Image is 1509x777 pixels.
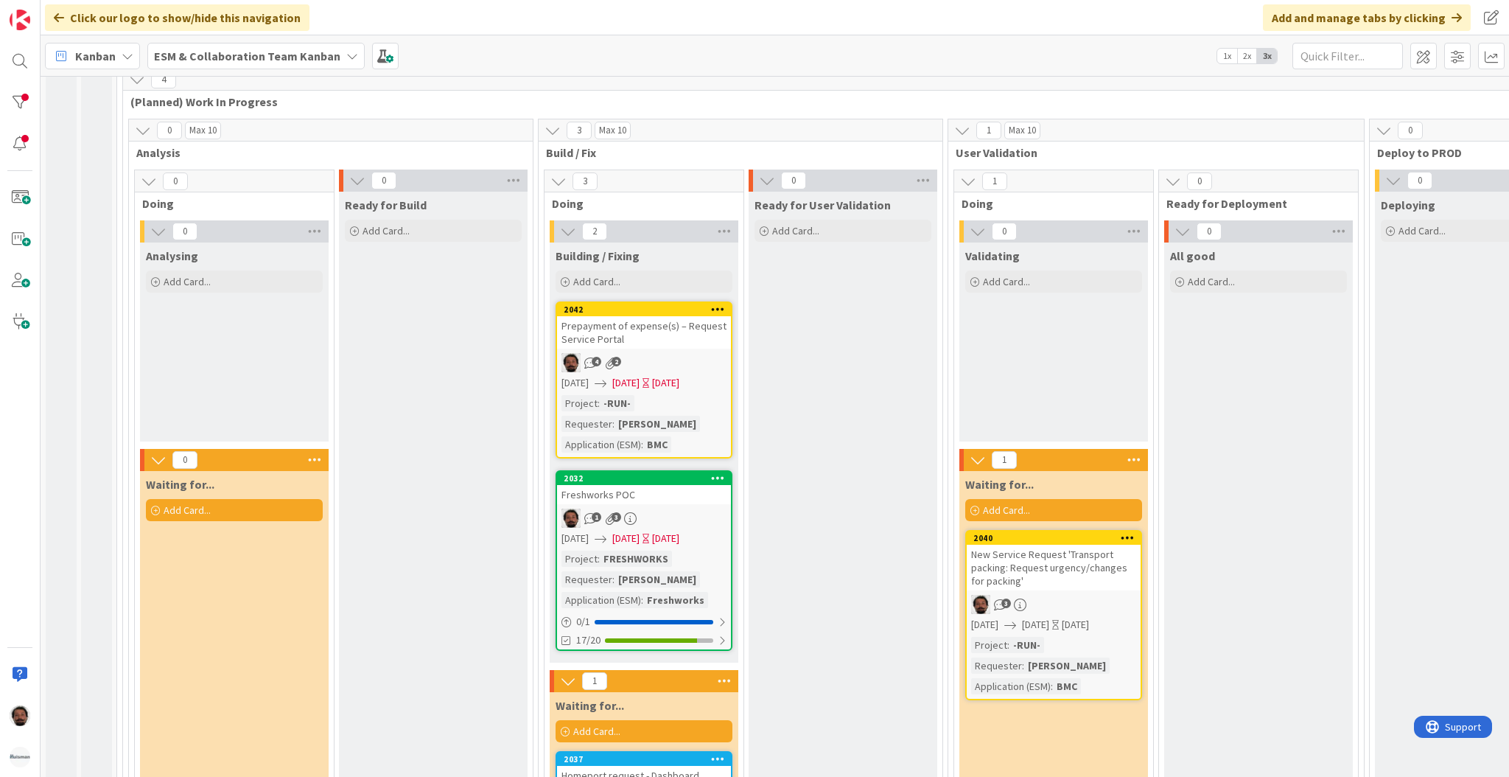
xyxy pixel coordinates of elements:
[971,678,1051,694] div: Application (ESM)
[567,122,592,139] span: 3
[598,395,600,411] span: :
[754,198,891,212] span: Ready for User Validation
[363,224,410,237] span: Add Card...
[641,436,643,453] span: :
[75,47,116,65] span: Kanban
[189,127,217,134] div: Max 10
[971,658,1022,674] div: Requester
[965,248,1020,263] span: Validating
[973,533,1141,543] div: 2040
[556,698,624,713] span: Waiting for...
[573,275,620,288] span: Add Card...
[561,531,589,546] span: [DATE]
[1024,658,1110,674] div: [PERSON_NAME]
[561,375,589,391] span: [DATE]
[599,127,626,134] div: Max 10
[10,10,30,30] img: Visit kanbanzone.com
[1051,678,1053,694] span: :
[1007,637,1009,653] span: :
[576,614,590,630] span: 0 / 1
[992,223,1017,240] span: 0
[345,198,427,212] span: Ready for Build
[1166,196,1340,211] span: Ready for Deployment
[971,637,1007,653] div: Project
[600,395,634,411] div: -RUN-
[154,49,340,63] b: ESM & Collaboration Team Kanban
[652,531,679,546] div: [DATE]
[965,477,1034,492] span: Waiting for...
[1001,599,1011,608] span: 3
[557,353,731,372] div: AC
[615,416,700,432] div: [PERSON_NAME]
[598,551,600,567] span: :
[1170,248,1215,263] span: All good
[561,395,598,411] div: Project
[582,223,607,240] span: 2
[163,173,188,190] span: 0
[371,172,396,189] span: 0
[31,2,67,20] span: Support
[561,592,641,608] div: Application (ESM)
[561,551,598,567] div: Project
[982,173,1007,190] span: 1
[967,595,1141,614] div: AC
[1062,617,1089,633] div: [DATE]
[1263,4,1471,31] div: Add and manage tabs by clicking
[557,613,731,631] div: 0/1
[956,145,1345,160] span: User Validation
[1407,172,1432,189] span: 0
[172,223,197,240] span: 0
[552,196,725,211] span: Doing
[1187,173,1212,190] span: 0
[772,224,819,237] span: Add Card...
[557,753,731,766] div: 2037
[592,357,601,366] span: 4
[1237,49,1257,63] span: 2x
[1188,275,1235,288] span: Add Card...
[612,531,640,546] span: [DATE]
[643,436,671,453] div: BMC
[561,353,581,372] img: AC
[592,512,601,522] span: 1
[146,248,198,263] span: Analysing
[1022,617,1049,633] span: [DATE]
[1292,43,1403,69] input: Quick Filter...
[573,725,620,738] span: Add Card...
[641,592,643,608] span: :
[556,248,640,263] span: Building / Fixing
[164,504,211,517] span: Add Card...
[557,485,731,504] div: Freshworks POC
[172,451,197,469] span: 0
[164,275,211,288] span: Add Card...
[557,509,731,528] div: AC
[1398,224,1446,237] span: Add Card...
[615,571,700,588] div: [PERSON_NAME]
[967,545,1141,590] div: New Service Request 'Transport packing: Request urgency/changes for packing'
[612,512,621,522] span: 3
[600,551,672,567] div: FRESHWORKS
[557,472,731,485] div: 2032
[967,532,1141,590] div: 2040New Service Request 'Transport packing: Request urgency/changes for packing'
[971,617,998,633] span: [DATE]
[557,472,731,504] div: 2032Freshworks POC
[10,747,30,767] img: avatar
[983,275,1030,288] span: Add Card...
[1398,122,1423,139] span: 0
[546,145,924,160] span: Build / Fix
[1217,49,1237,63] span: 1x
[561,416,612,432] div: Requester
[561,571,612,588] div: Requester
[976,122,1001,139] span: 1
[573,173,598,190] span: 3
[564,304,731,315] div: 2042
[643,592,708,608] div: Freshworks
[564,754,731,764] div: 2037
[612,571,615,588] span: :
[1009,127,1036,134] div: Max 10
[1381,198,1435,212] span: Deploying
[962,196,1135,211] span: Doing
[576,633,601,648] span: 17/20
[652,375,679,391] div: [DATE]
[967,532,1141,545] div: 2040
[561,509,581,528] img: AC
